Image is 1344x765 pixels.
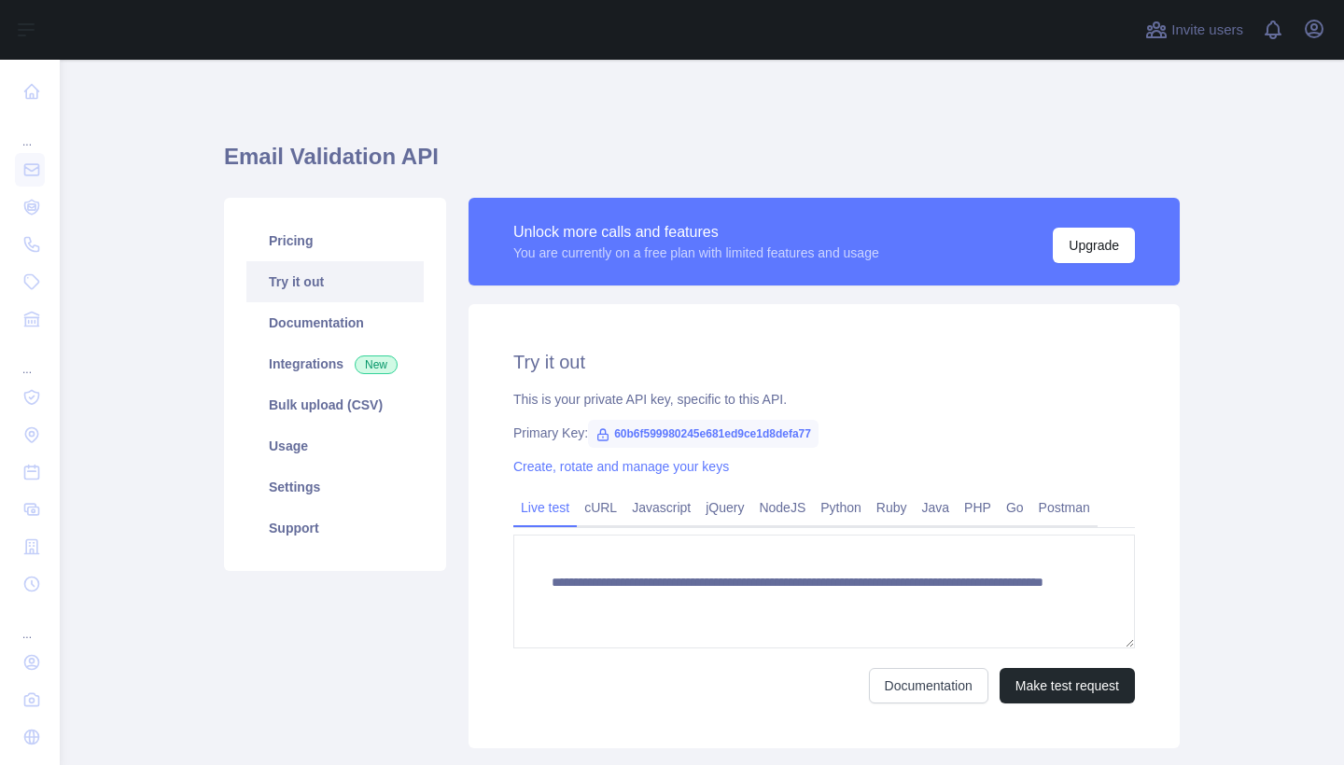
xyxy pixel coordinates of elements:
[246,384,424,425] a: Bulk upload (CSV)
[15,340,45,377] div: ...
[813,493,869,522] a: Python
[15,605,45,642] div: ...
[957,493,999,522] a: PHP
[513,390,1135,409] div: This is your private API key, specific to this API.
[1053,228,1135,263] button: Upgrade
[15,112,45,149] div: ...
[513,221,879,243] div: Unlock more calls and features
[751,493,813,522] a: NodeJS
[1141,15,1247,45] button: Invite users
[355,355,398,374] span: New
[513,459,729,474] a: Create, rotate and manage your keys
[513,349,1135,375] h2: Try it out
[624,493,698,522] a: Javascript
[577,493,624,522] a: cURL
[999,493,1031,522] a: Go
[1000,668,1135,703] button: Make test request
[513,493,577,522] a: Live test
[869,668,988,703] a: Documentation
[246,261,424,302] a: Try it out
[224,142,1180,187] h1: Email Validation API
[698,493,751,522] a: jQuery
[246,508,424,549] a: Support
[513,424,1135,442] div: Primary Key:
[915,493,958,522] a: Java
[1031,493,1098,522] a: Postman
[869,493,915,522] a: Ruby
[246,220,424,261] a: Pricing
[246,425,424,466] a: Usage
[513,243,879,262] div: You are currently on a free plan with limited features and usage
[246,302,424,343] a: Documentation
[246,343,424,384] a: Integrations New
[246,466,424,508] a: Settings
[588,420,819,448] span: 60b6f599980245e681ed9ce1d8defa77
[1171,20,1243,41] span: Invite users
